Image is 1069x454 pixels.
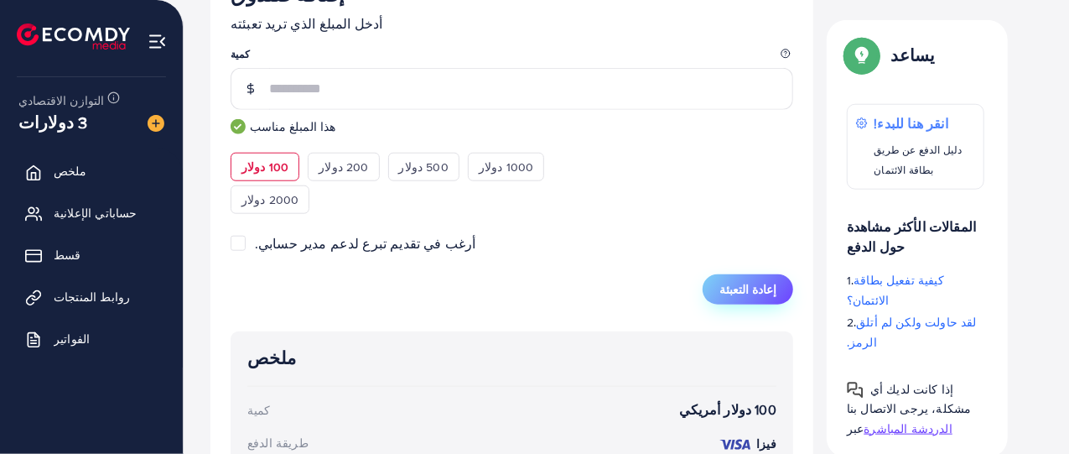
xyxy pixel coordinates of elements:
a: ملخص [13,154,170,188]
a: روابط المنتجات [13,280,170,314]
img: الشعار [17,23,130,50]
img: قائمة طعام [148,32,167,51]
font: 2. [847,314,856,331]
font: 100 دولار أمريكي [680,400,776,419]
a: الفواتير [13,322,170,356]
font: دليل الدفع عن طريق بطاقة الائتمان [874,143,963,177]
a: حساباتي الإعلانية [13,196,170,230]
button: إعادة التعبئة [703,274,793,305]
img: دليل النوافذ المنبثقة [847,382,864,399]
img: ائتمان [719,438,752,451]
font: ملخص [54,163,87,180]
img: دليل النوافذ المنبثقة [847,40,877,70]
font: ملخص [247,346,297,370]
font: الدردشة المباشرة [864,420,952,436]
font: 200 دولار [319,159,368,175]
font: كيفية تفعيل بطاقة الائتمان؟ [847,272,944,309]
font: أدخل المبلغ الذي تريد تعبئته [231,14,382,33]
font: الفواتير [54,331,90,347]
font: 3 دولارات [18,110,87,134]
font: 500 دولار [399,159,449,175]
img: مرشد [231,119,246,134]
font: 1. [847,272,854,289]
font: انقر هنا للبدء! [874,114,948,133]
font: روابط المنتجات [54,289,130,305]
font: المقالات الأكثر مشاهدة حول الدفع [847,217,976,256]
font: يساعد [890,43,936,67]
font: حساباتي الإعلانية [54,205,138,222]
font: إعادة التعبئة [719,281,776,298]
font: لقد حاولت ولكن لم أتلق الرمز. [847,314,977,351]
font: التوازن الاقتصادي [18,92,105,109]
font: 1000 دولار [479,159,533,175]
font: 2000 دولار [241,191,298,208]
font: كمية [231,47,251,61]
iframe: محادثة [998,378,1056,441]
font: هذا المبلغ مناسب [250,118,336,134]
font: 100 دولار [241,159,288,175]
font: فيزا [756,436,776,452]
font: كمية [247,402,271,419]
font: قسط [54,247,80,264]
font: أرغب في تقديم تبرع لدعم مدير حسابي. [255,234,476,253]
font: طريقة الدفع [247,435,309,451]
a: قسط [13,238,170,272]
img: صورة [148,115,164,132]
font: إذا كانت لديك أي مشكلة، يرجى الاتصال بنا عبر [847,381,972,436]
